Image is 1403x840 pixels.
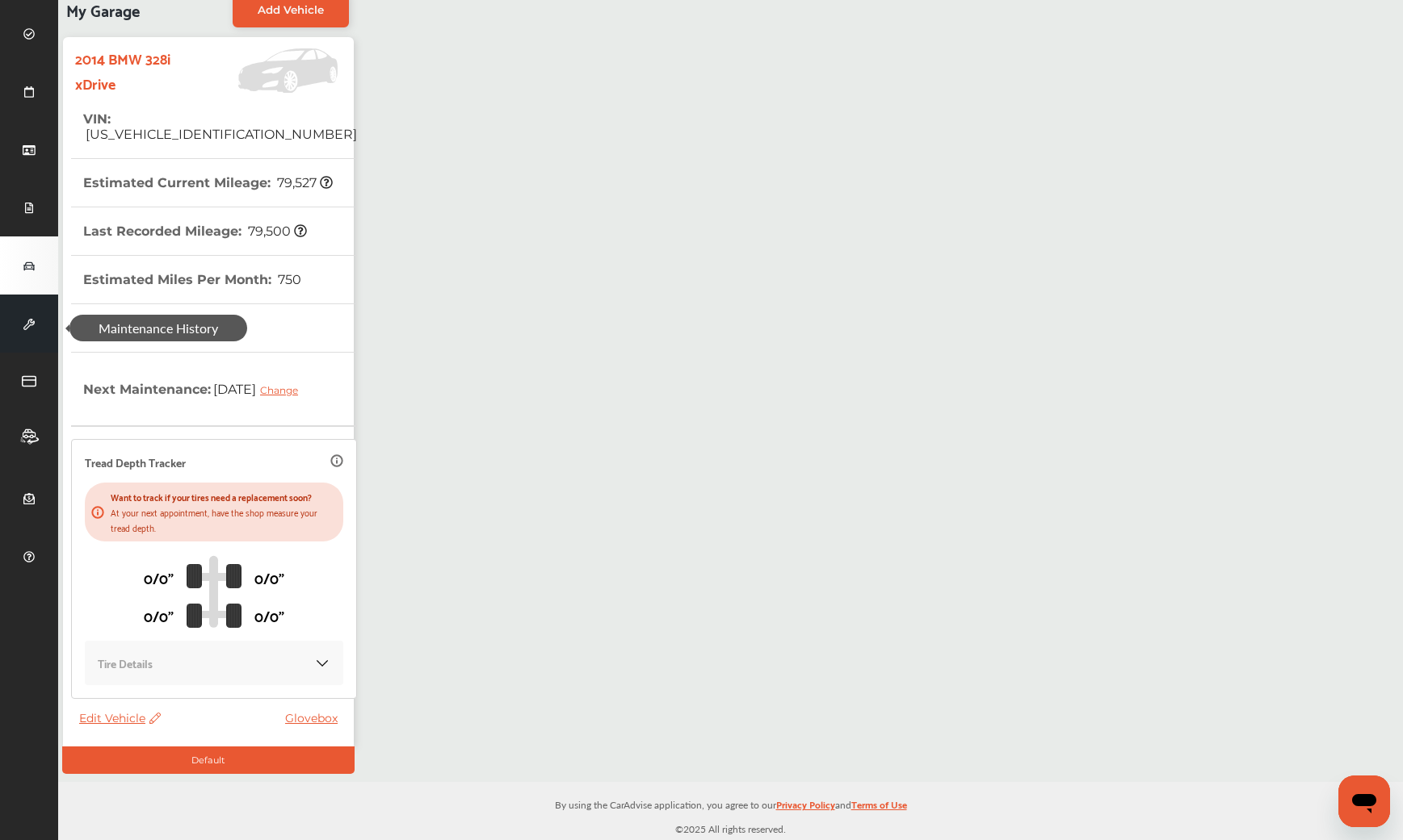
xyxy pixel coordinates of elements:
[211,369,310,409] span: [DATE]
[144,603,174,628] p: 0/0"
[275,272,301,287] span: 750
[246,224,307,239] span: 79,500
[83,304,237,352] th: Last Maintenance :
[285,711,346,725] a: Glovebox
[85,453,186,471] p: Tread Depth Tracker
[79,711,161,725] span: Edit Vehicle
[254,603,284,628] p: 0/0"
[83,353,310,425] th: Next Maintenance :
[260,384,306,396] div: Change
[275,175,333,190] span: 79,527
[83,127,357,142] span: [US_VEHICLE_IDENTIFICATION_NUMBER]
[187,555,242,628] img: tire_track_logo.b900bcbc.svg
[83,207,307,255] th: Last Recorded Mileage :
[111,504,337,535] p: At your next appointment, have the shop measure your tread depth.
[144,565,174,590] p: 0/0"
[83,95,357,158] th: VIN :
[83,256,301,303] th: Estimated Miles Per Month :
[314,655,330,671] img: KOKaJQAAAABJRU5ErkJggg==
[69,315,247,341] span: Maintenance History
[83,159,333,207] th: Estimated Current Mileage :
[62,746,355,774] div: Default
[75,45,186,95] strong: 2014 BMW 328i xDrive
[111,489,337,504] p: Want to track if your tires need a replacement soon?
[58,796,1403,813] p: By using the CarAdvise application, you agree to our and
[98,654,153,672] p: Tire Details
[58,782,1403,840] div: © 2025 All rights reserved.
[186,48,346,93] img: Vehicle
[776,796,835,821] a: Privacy Policy
[258,3,324,16] span: Add Vehicle
[254,565,284,590] p: 0/0"
[1338,775,1390,827] iframe: Button to launch messaging window
[851,796,907,821] a: Terms of Use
